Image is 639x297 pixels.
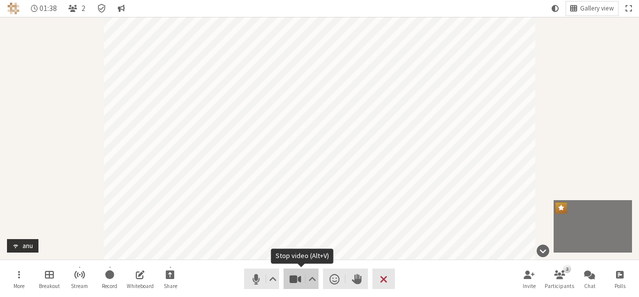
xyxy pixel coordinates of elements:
span: Stream [71,283,88,289]
button: End or leave meeting [372,269,395,289]
button: Using system theme [548,1,563,15]
button: Change layout [566,1,618,15]
button: Send a reaction [323,269,345,289]
span: Polls [615,283,626,289]
div: Meeting details Encryption enabled [93,1,110,15]
span: Gallery view [580,5,614,12]
button: Video setting [306,269,319,289]
button: Open chat [576,266,604,293]
button: Start recording [96,266,124,293]
span: 01:38 [39,4,57,12]
button: Hide [533,240,553,262]
span: Share [164,283,177,289]
button: Open participant list [64,1,89,15]
button: Audio settings [266,269,279,289]
span: Invite [523,283,536,289]
span: Whiteboard [127,283,154,289]
button: Raise hand [345,269,368,289]
div: anu [19,241,36,251]
div: Timer [27,1,61,15]
button: Start sharing [156,266,184,293]
button: Open poll [606,266,634,293]
button: Invite participants (Alt+I) [515,266,543,293]
span: Record [102,283,117,289]
span: More [13,283,24,289]
span: Chat [584,283,596,289]
span: Participants [545,283,574,289]
button: Manage Breakout Rooms [35,266,63,293]
button: Conversation [114,1,129,15]
button: Start streaming [65,266,93,293]
button: Stop video (Alt+V) [284,269,319,289]
button: Open participant list [546,266,574,293]
button: Open shared whiteboard [126,266,154,293]
div: 2 [563,265,571,273]
span: 2 [81,4,85,12]
button: Fullscreen [622,1,636,15]
button: Open menu [5,266,33,293]
button: Mute (Alt+A) [244,269,279,289]
img: Iotum [7,2,19,14]
span: Breakout [39,283,60,289]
